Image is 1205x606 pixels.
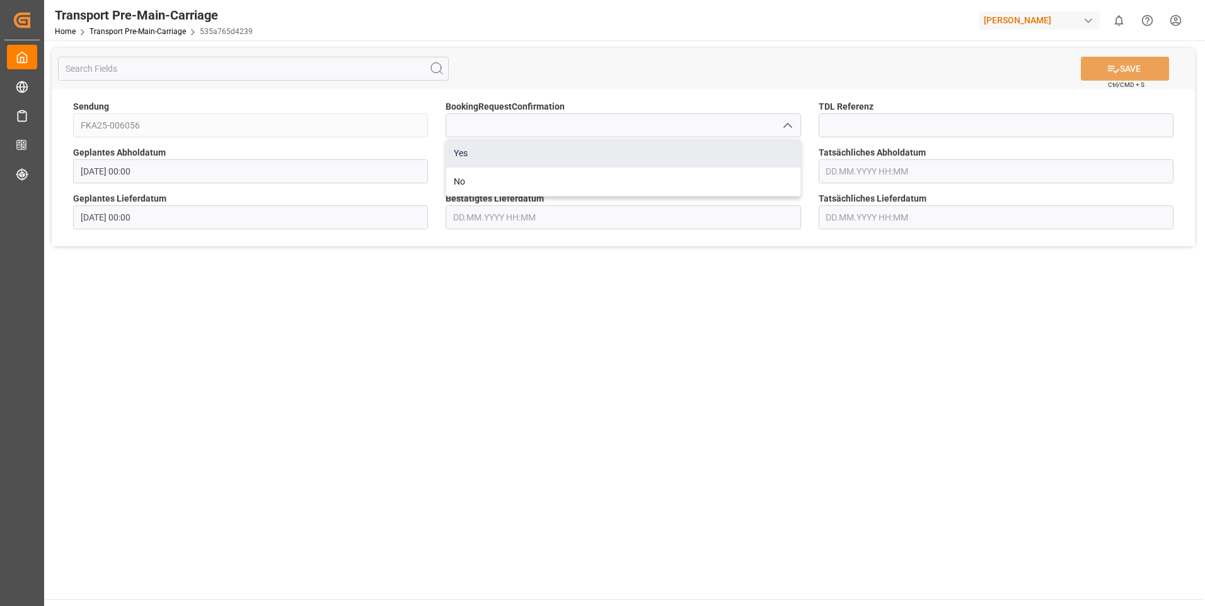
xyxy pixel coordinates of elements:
[819,192,926,205] span: Tatsächliches Lieferdatum
[819,159,1173,183] input: DD.MM.YYYY HH:MM
[446,139,800,168] div: Yes
[55,27,76,36] a: Home
[446,192,544,205] span: Bestätigtes Lieferdatum
[1105,6,1133,35] button: show 0 new notifications
[777,116,796,135] button: close menu
[58,57,449,81] input: Search Fields
[55,6,253,25] div: Transport Pre-Main-Carriage
[1133,6,1162,35] button: Help Center
[73,192,166,205] span: Geplantes Lieferdatum
[819,205,1173,229] input: DD.MM.YYYY HH:MM
[1108,80,1144,89] span: Ctrl/CMD + S
[819,146,926,159] span: Tatsächliches Abholdatum
[979,11,1100,30] div: [PERSON_NAME]
[446,100,565,113] span: BookingRequestConfirmation
[73,146,166,159] span: Geplantes Abholdatum
[73,100,109,113] span: Sendung
[979,8,1105,32] button: [PERSON_NAME]
[89,27,186,36] a: Transport Pre-Main-Carriage
[819,100,873,113] span: TDL Referenz
[73,205,428,229] input: DD.MM.YYYY HH:MM
[446,205,800,229] input: DD.MM.YYYY HH:MM
[1081,57,1169,81] button: SAVE
[446,168,800,196] div: No
[73,159,428,183] input: DD.MM.YYYY HH:MM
